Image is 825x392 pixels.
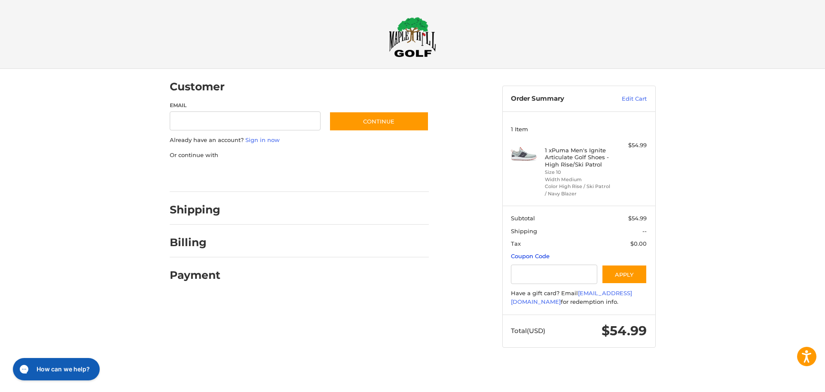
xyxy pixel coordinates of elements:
iframe: Google Customer Reviews [754,369,825,392]
a: [EMAIL_ADDRESS][DOMAIN_NAME] [511,290,632,305]
span: Shipping [511,228,537,235]
span: $54.99 [628,215,647,222]
h2: Billing [170,236,220,249]
h3: 1 Item [511,126,647,133]
label: Email [170,102,321,109]
h2: Shipping [170,203,220,216]
h2: Customer [170,80,225,93]
h2: Payment [170,269,220,282]
p: Or continue with [170,151,429,160]
iframe: PayPal-paylater [240,168,304,183]
span: Subtotal [511,215,535,222]
a: Coupon Code [511,253,550,259]
button: Apply [602,265,647,284]
li: Size 10 [545,169,611,176]
li: Color High Rise / Ski Patrol / Navy Blazer [545,183,611,197]
img: Maple Hill Golf [389,17,436,57]
iframe: PayPal-venmo [312,168,377,183]
a: Sign in now [245,136,280,143]
span: Tax [511,240,521,247]
span: -- [642,228,647,235]
div: $54.99 [613,141,647,150]
button: Continue [329,111,429,131]
p: Already have an account? [170,136,429,145]
h4: 1 x Puma Men's Ignite Articulate Golf Shoes - High Rise/Ski Patrol [545,147,611,168]
a: Edit Cart [603,95,647,103]
li: Width Medium [545,176,611,183]
span: $54.99 [602,323,647,339]
iframe: PayPal-paypal [167,168,231,183]
iframe: Gorgias live chat messenger [9,355,102,383]
input: Gift Certificate or Coupon Code [511,265,597,284]
span: Total (USD) [511,327,545,335]
span: $0.00 [630,240,647,247]
div: Have a gift card? Email for redemption info. [511,289,647,306]
h3: Order Summary [511,95,603,103]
